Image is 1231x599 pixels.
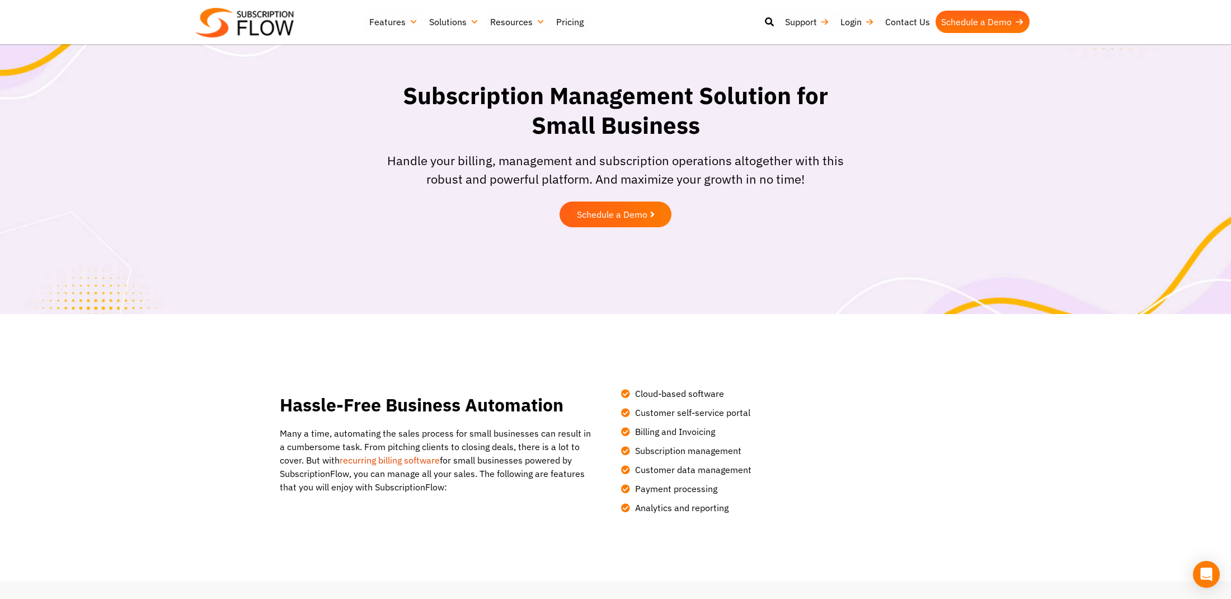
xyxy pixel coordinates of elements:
a: Contact Us [880,11,936,33]
a: Schedule a Demo [936,11,1030,33]
p: Many a time, automating the sales process for small businesses can result in a cumbersome task. F... [280,427,593,494]
a: Support [779,11,835,33]
span: Customer self-service portal [632,406,750,419]
a: Resources [485,11,551,33]
a: Features [364,11,424,33]
span: Subscription management [632,444,741,457]
a: recurring billing software [340,455,440,466]
span: Schedule a Demo [577,210,647,219]
span: Payment processing [632,482,717,495]
span: Analytics and reporting [632,501,729,514]
a: Solutions [424,11,485,33]
span: Customer data management [632,463,751,476]
h2: Hassle-Free Business Automation [280,395,593,415]
img: Subscriptionflow [196,8,294,38]
h1: Subscription Management Solution for Small Business [383,81,848,140]
div: Open Intercom Messenger [1193,561,1220,588]
a: Schedule a Demo [560,202,671,227]
a: Pricing [551,11,589,33]
span: Cloud-based software [632,387,724,400]
a: Login [835,11,880,33]
p: Handle your billing, management and subscription operations altogether with this robust and power... [383,151,848,188]
span: Billing and Invoicing [632,425,715,438]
